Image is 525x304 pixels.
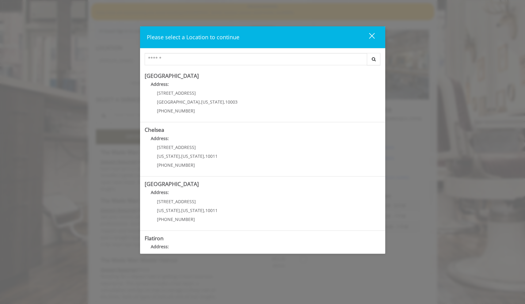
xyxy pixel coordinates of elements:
div: close dialog [362,32,374,42]
i: Search button [370,57,377,61]
b: [GEOGRAPHIC_DATA] [145,180,199,188]
input: Search Center [145,53,367,65]
b: Address: [151,135,169,141]
span: , [204,153,205,159]
span: [US_STATE] [181,153,204,159]
span: , [200,99,201,105]
span: 10011 [205,207,218,213]
b: Address: [151,189,169,195]
span: Please select a Location to continue [147,33,239,41]
b: Flatiron [145,234,164,242]
span: [STREET_ADDRESS] [157,144,196,150]
span: 10003 [225,99,238,105]
span: [STREET_ADDRESS] [157,90,196,96]
span: [PHONE_NUMBER] [157,216,195,222]
span: 10011 [205,153,218,159]
span: , [224,99,225,105]
span: [US_STATE] [201,99,224,105]
b: [GEOGRAPHIC_DATA] [145,72,199,79]
span: , [204,207,205,213]
span: , [180,207,181,213]
span: [GEOGRAPHIC_DATA] [157,99,200,105]
span: , [180,153,181,159]
b: Address: [151,244,169,249]
span: [US_STATE] [157,207,180,213]
span: [STREET_ADDRESS] [157,199,196,204]
span: [US_STATE] [157,153,180,159]
span: [PHONE_NUMBER] [157,108,195,114]
b: Address: [151,81,169,87]
b: Chelsea [145,126,164,133]
button: close dialog [358,31,379,44]
div: Center Select [145,53,381,68]
span: [PHONE_NUMBER] [157,162,195,168]
span: [US_STATE] [181,207,204,213]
